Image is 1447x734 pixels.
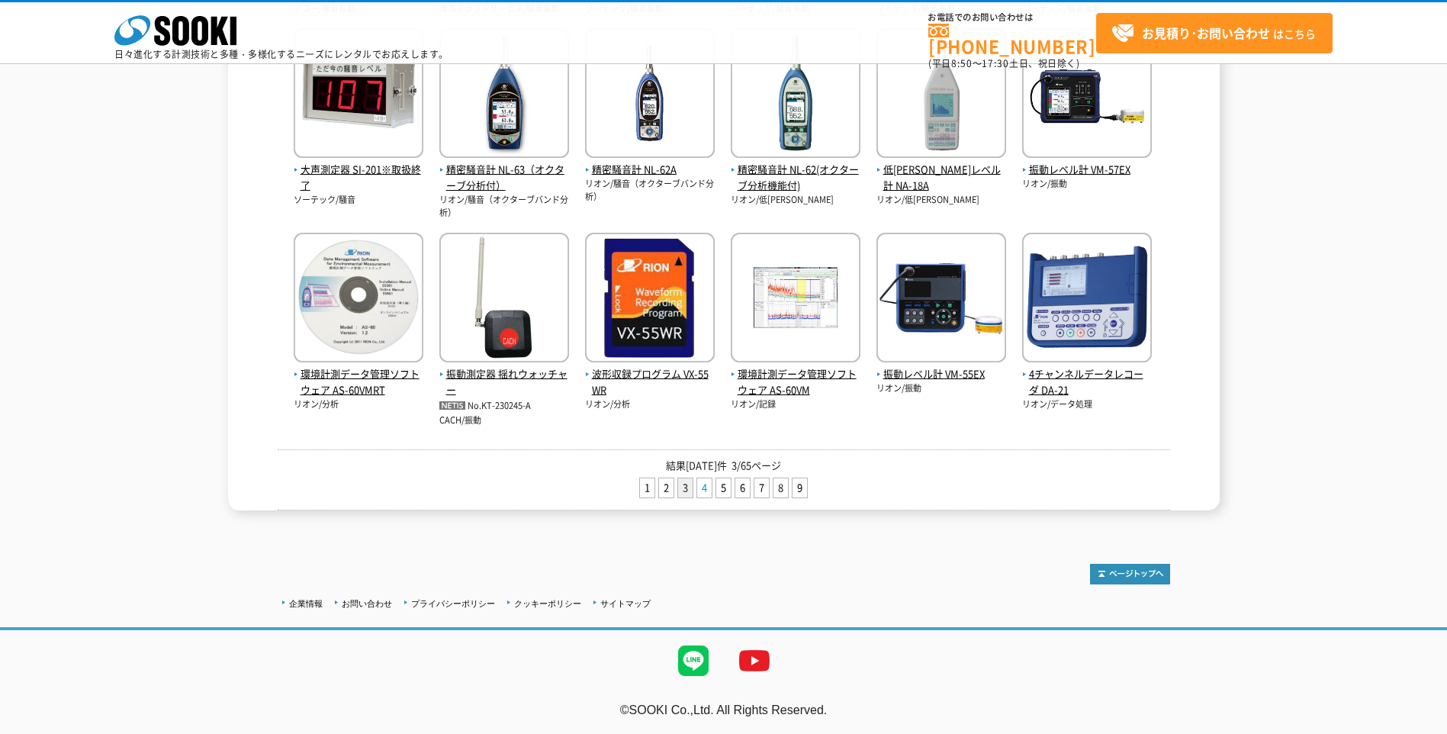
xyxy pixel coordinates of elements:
[982,56,1009,70] span: 17:30
[439,28,569,162] img: NL-63（オクターブ分析付）
[731,398,860,411] p: リオン/記録
[876,351,1006,383] a: 振動レベル計 VM-55EX
[514,599,581,608] a: クッキーポリシー
[294,28,423,162] img: SI-201※取扱終了
[731,351,860,398] a: 環境計測データ管理ソフトウェア AS-60VM
[585,398,715,411] p: リオン/分析
[1022,28,1152,162] img: VM-57EX
[439,398,569,414] p: No.KT-230245-A
[1022,398,1152,411] p: リオン/データ処理
[1022,351,1152,398] a: 4チャンネルデータレコーダ DA-21
[928,56,1079,70] span: (平日 ～ 土日、祝日除く)
[731,233,860,366] img: AS-60VM
[1022,162,1152,178] span: 振動レベル計 VM-57EX
[1142,24,1270,42] strong: お見積り･お問い合わせ
[114,50,449,59] p: 日々進化する計測技術と多種・多様化するニーズにレンタルでお応えします。
[585,351,715,398] a: 波形収録プログラム VX-55WR
[294,162,423,194] span: 大声測定器 SI-201※取扱終了
[876,194,1006,207] p: リオン/低[PERSON_NAME]
[439,233,569,366] img: 揺れウォッチャー
[731,194,860,207] p: リオン/低[PERSON_NAME]
[876,382,1006,395] p: リオン/振動
[928,13,1096,22] span: お電話でのお問い合わせは
[342,599,392,608] a: お問い合わせ
[731,28,860,162] img: NL-62(オクターブ分析機能付)
[294,146,423,194] a: 大声測定器 SI-201※取扱終了
[773,478,788,497] a: 8
[600,599,651,608] a: サイトマップ
[876,233,1006,366] img: VM-55EX
[294,398,423,411] p: リオン/分析
[793,478,807,497] a: 9
[928,24,1096,55] a: [PHONE_NUMBER]
[1388,720,1447,732] a: テストMail
[1096,13,1333,53] a: お見積り･お問い合わせはこちら
[439,351,569,398] a: 振動測定器 揺れウォッチャー
[716,478,731,497] a: 5
[439,194,569,219] p: リオン/騒音（オクターブバンド分析）
[1090,564,1170,584] img: トップページへ
[876,28,1006,162] img: NA-18A
[585,146,715,179] a: 精密騒音計 NL-62A
[585,366,715,398] span: 波形収録プログラム VX-55WR
[585,162,715,178] span: 精密騒音計 NL-62A
[585,178,715,203] p: リオン/騒音（オクターブバンド分析）
[951,56,973,70] span: 8:50
[1111,22,1316,45] span: はこちら
[1022,233,1152,366] img: DA-21
[439,366,569,398] span: 振動測定器 揺れウォッチャー
[663,630,724,691] img: LINE
[876,162,1006,194] span: 低[PERSON_NAME]レベル計 NA-18A
[439,414,569,427] p: CACH/振動
[876,366,1006,382] span: 振動レベル計 VM-55EX
[294,194,423,207] p: ソーテック/騒音
[278,458,1170,474] p: 結果[DATE]件 3/65ページ
[439,162,569,194] span: 精密騒音計 NL-63（オクターブ分析付）
[731,146,860,194] a: 精密騒音計 NL-62(オクターブ分析機能付)
[411,599,495,608] a: プライバシーポリシー
[735,478,750,497] a: 6
[294,366,423,398] span: 環境計測データ管理ソフトウェア AS-60VMRT
[697,478,712,497] a: 4
[294,233,423,366] img: AS-60VMRT
[289,599,323,608] a: 企業情報
[439,146,569,194] a: 精密騒音計 NL-63（オクターブ分析付）
[1022,146,1152,179] a: 振動レベル計 VM-57EX
[731,162,860,194] span: 精密騒音計 NL-62(オクターブ分析機能付)
[724,630,785,691] img: YouTube
[876,146,1006,194] a: 低[PERSON_NAME]レベル計 NA-18A
[640,478,654,497] a: 1
[1022,178,1152,191] p: リオン/振動
[677,478,693,498] li: 3
[731,366,860,398] span: 環境計測データ管理ソフトウェア AS-60VM
[754,478,769,497] a: 7
[1022,366,1152,398] span: 4チャンネルデータレコーダ DA-21
[294,351,423,398] a: 環境計測データ管理ソフトウェア AS-60VMRT
[659,478,674,497] a: 2
[585,28,715,162] img: NL-62A
[585,233,715,366] img: VX-55WR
